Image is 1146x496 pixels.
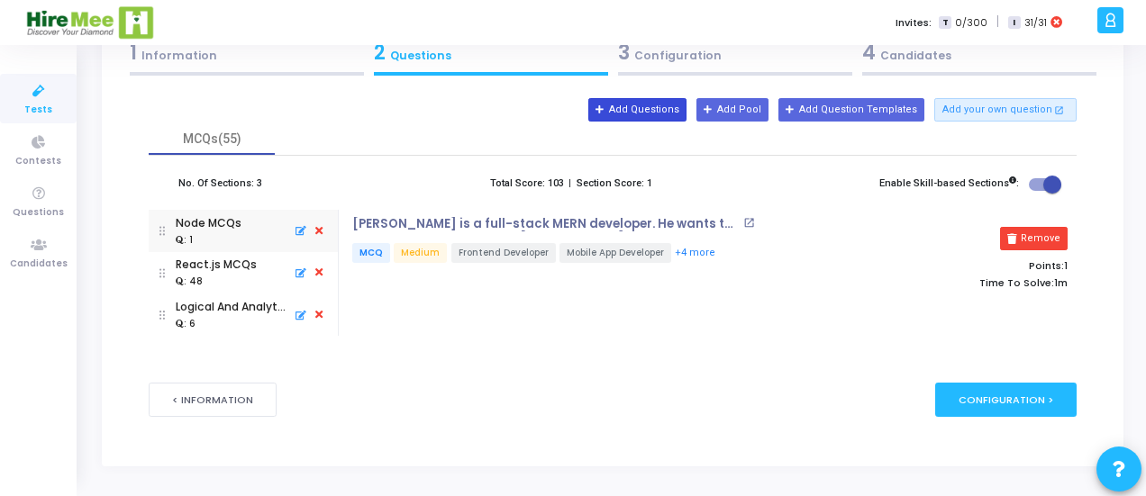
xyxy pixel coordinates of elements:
[696,98,769,122] button: Add Pool
[618,38,852,68] div: Configuration
[159,130,264,149] div: MCQs(55)
[130,39,137,67] span: 1
[1054,104,1064,116] mat-icon: open_in_new
[778,98,924,122] button: Add Question Templates
[159,252,166,294] img: drag icon
[176,299,286,315] div: Logical And Analytical Reasoning MCQs
[176,275,203,289] div: : 48
[159,210,166,252] img: drag icon
[15,154,61,169] span: Contests
[862,38,1096,68] div: Candidates
[577,176,652,192] label: Section Score: 1
[996,13,999,32] span: |
[176,215,241,231] div: Node MCQs
[1008,16,1020,30] span: I
[176,318,196,331] div: : 6
[374,38,608,68] div: Questions
[374,39,386,67] span: 2
[618,39,630,67] span: 3
[896,15,932,31] label: Invites:
[1064,258,1068,273] span: 1
[490,176,564,192] label: Total Score: 103
[352,243,390,263] span: MCQ
[1000,227,1068,250] button: Remove
[568,177,571,189] b: |
[176,257,257,273] div: React.js MCQs
[352,217,738,231] p: [PERSON_NAME] is a full-stack MERN developer. He wants to generate a four-digit otp. [PERSON_NAME...
[159,294,166,337] img: drag icon
[394,243,447,263] span: Medium
[879,176,1019,192] label: Enable Skill-based Sections :
[841,260,1068,272] p: Points:
[10,257,68,272] span: Candidates
[451,243,556,263] span: Frontend Developer
[939,16,950,30] span: T
[1024,15,1047,31] span: 31/31
[588,98,687,122] button: Add Questions
[934,98,1077,122] button: Add your own question
[176,234,193,248] div: : 1
[24,103,52,118] span: Tests
[674,245,716,262] button: +4 more
[559,243,671,263] span: Mobile App Developer
[1054,277,1068,289] span: 1m
[841,277,1068,289] p: Time To Solve:
[613,32,857,81] a: 3Configuration
[149,383,277,416] button: < Information
[124,32,368,81] a: 1Information
[862,39,876,67] span: 4
[955,15,987,31] span: 0/300
[25,5,156,41] img: logo
[368,32,613,81] a: 2Questions
[178,176,262,192] label: No. Of Sections: 3
[13,205,64,221] span: Questions
[857,32,1101,81] a: 4Candidates
[935,383,1077,416] div: Configuration >
[130,38,364,68] div: Information
[743,217,755,229] mat-icon: open_in_new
